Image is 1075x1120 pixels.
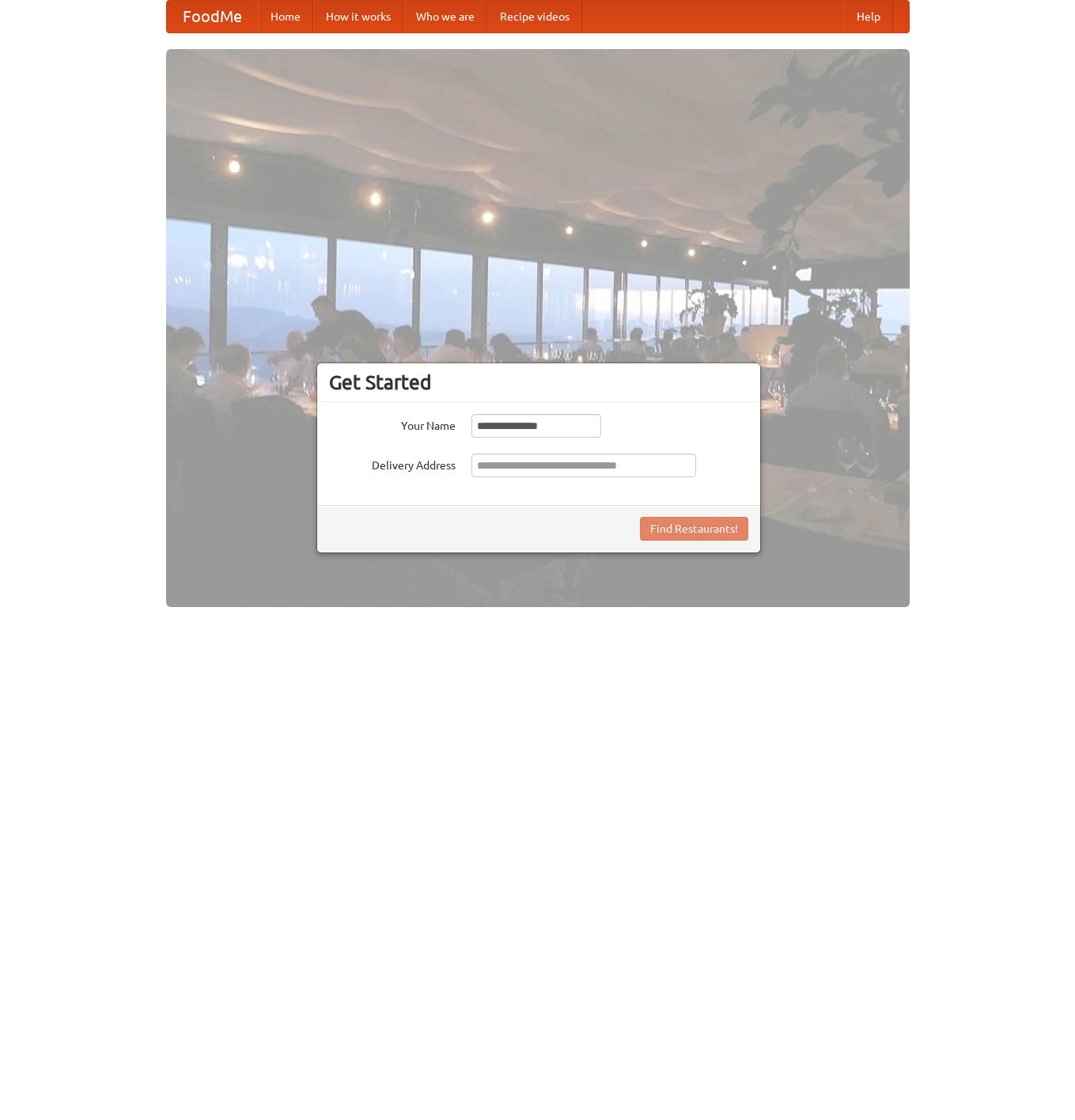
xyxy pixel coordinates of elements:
[329,454,456,473] label: Delivery Address
[487,1,582,32] a: Recipe videos
[640,517,748,541] button: Find Restaurants!
[329,414,456,434] label: Your Name
[313,1,403,32] a: How it works
[403,1,487,32] a: Who we are
[329,370,748,394] h3: Get Started
[844,1,893,32] a: Help
[167,1,258,32] a: FoodMe
[258,1,313,32] a: Home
